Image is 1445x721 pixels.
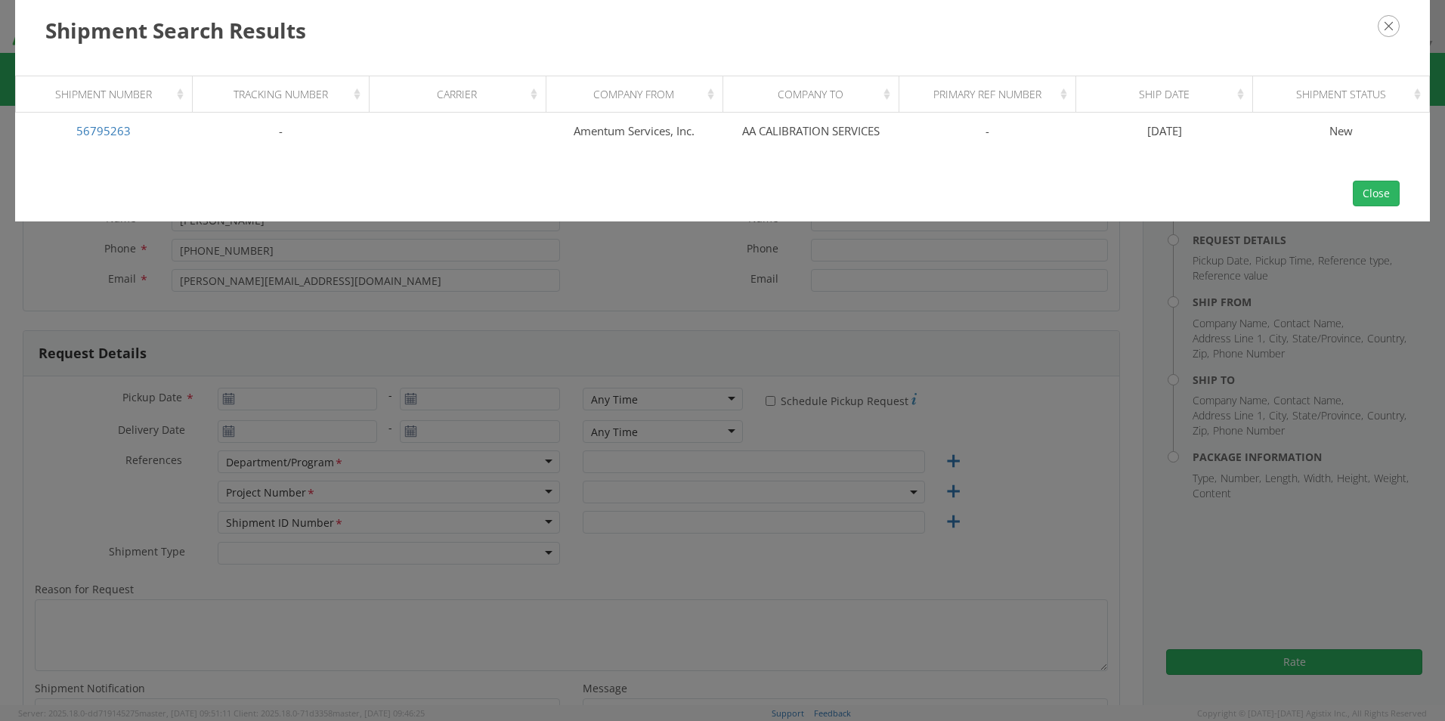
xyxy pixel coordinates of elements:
[45,15,1400,45] h3: Shipment Search Results
[1090,87,1248,102] div: Ship Date
[29,87,187,102] div: Shipment Number
[1267,87,1425,102] div: Shipment Status
[382,87,540,102] div: Carrier
[736,87,894,102] div: Company To
[1353,181,1400,206] button: Close
[546,113,722,150] td: Amentum Services, Inc.
[722,113,899,150] td: AA CALIBRATION SERVICES
[913,87,1071,102] div: Primary Ref Number
[1147,123,1182,138] span: [DATE]
[899,113,1076,150] td: -
[559,87,717,102] div: Company From
[206,87,364,102] div: Tracking Number
[76,123,131,138] a: 56795263
[1329,123,1353,138] span: New
[192,113,369,150] td: -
